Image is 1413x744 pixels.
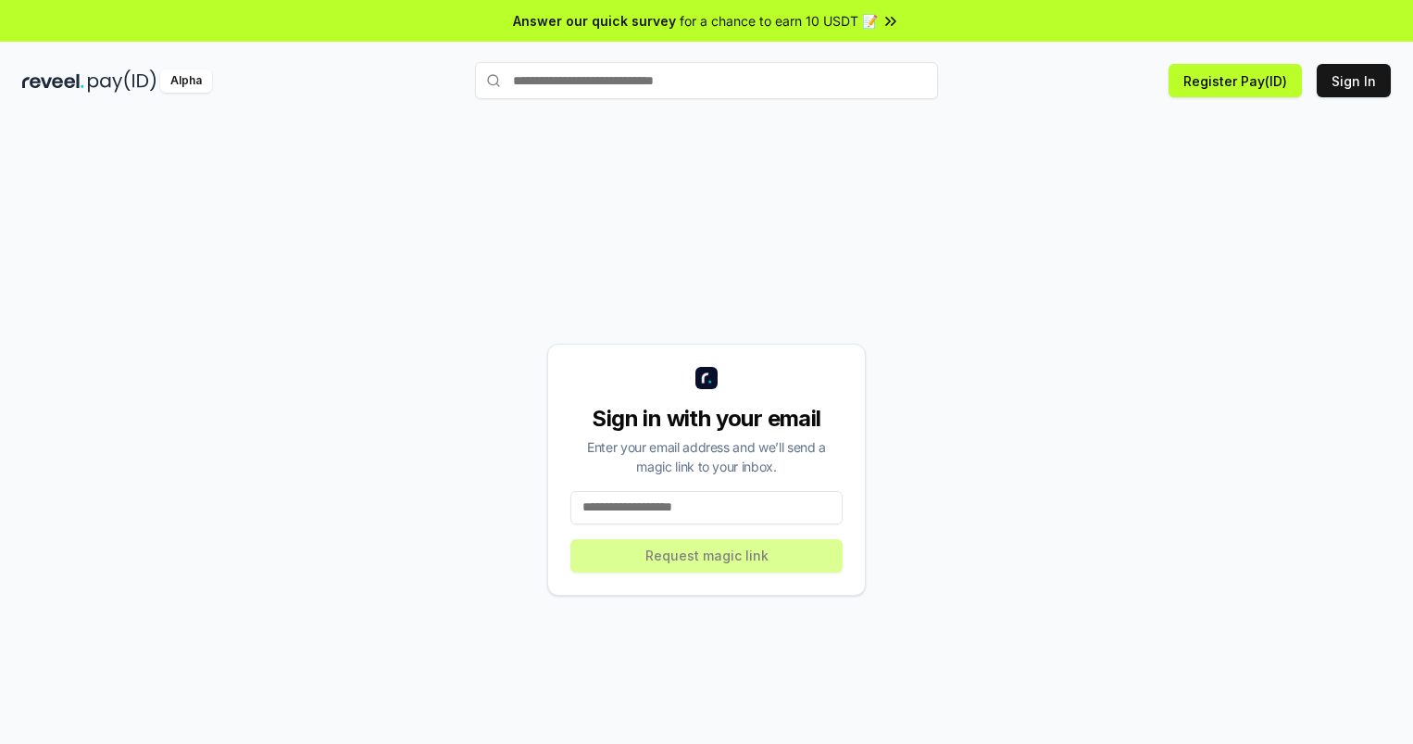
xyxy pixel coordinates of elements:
button: Register Pay(ID) [1169,64,1302,97]
img: reveel_dark [22,69,84,93]
span: for a chance to earn 10 USDT 📝 [680,11,878,31]
div: Sign in with your email [570,404,843,434]
div: Alpha [160,69,212,93]
button: Sign In [1317,64,1391,97]
img: pay_id [88,69,156,93]
span: Answer our quick survey [513,11,676,31]
img: logo_small [695,367,718,389]
div: Enter your email address and we’ll send a magic link to your inbox. [570,437,843,476]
